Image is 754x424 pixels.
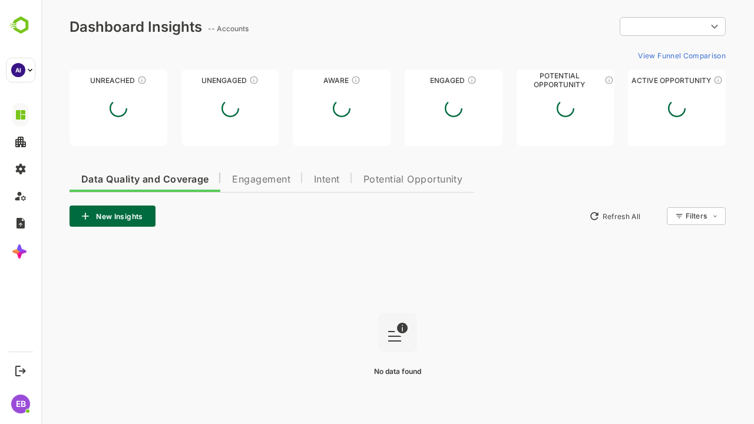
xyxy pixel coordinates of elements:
div: These accounts have open opportunities which might be at any of the Sales Stages [672,75,682,85]
div: EB [11,395,30,413]
span: Data Quality and Coverage [40,175,167,184]
div: These accounts are warm, further nurturing would qualify them to MQAs [426,75,435,85]
div: These accounts have just entered the buying cycle and need further nurturing [310,75,319,85]
div: Unengaged [140,76,238,85]
span: Intent [273,175,299,184]
div: These accounts are MQAs and can be passed on to Inside Sales [563,75,573,85]
span: No data found [333,367,380,376]
div: Active Opportunity [587,76,684,85]
button: New Insights [28,206,114,227]
div: Filters [643,206,684,227]
button: Logout [12,363,28,379]
div: Filters [644,211,666,220]
img: BambooboxLogoMark.f1c84d78b4c51b1a7b5f700c9845e183.svg [6,14,36,37]
button: View Funnel Comparison [592,46,684,65]
div: ​ [578,16,684,37]
ag: -- Accounts [167,24,211,33]
div: Potential Opportunity [475,76,573,85]
div: Engaged [363,76,461,85]
span: Potential Opportunity [322,175,422,184]
div: AI [11,63,25,77]
div: These accounts have not been engaged with for a defined time period [96,75,105,85]
button: Refresh All [543,207,604,226]
div: These accounts have not shown enough engagement and need nurturing [208,75,217,85]
span: Engagement [191,175,249,184]
div: Unreached [28,76,126,85]
div: Dashboard Insights [28,18,161,35]
div: Aware [252,76,349,85]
